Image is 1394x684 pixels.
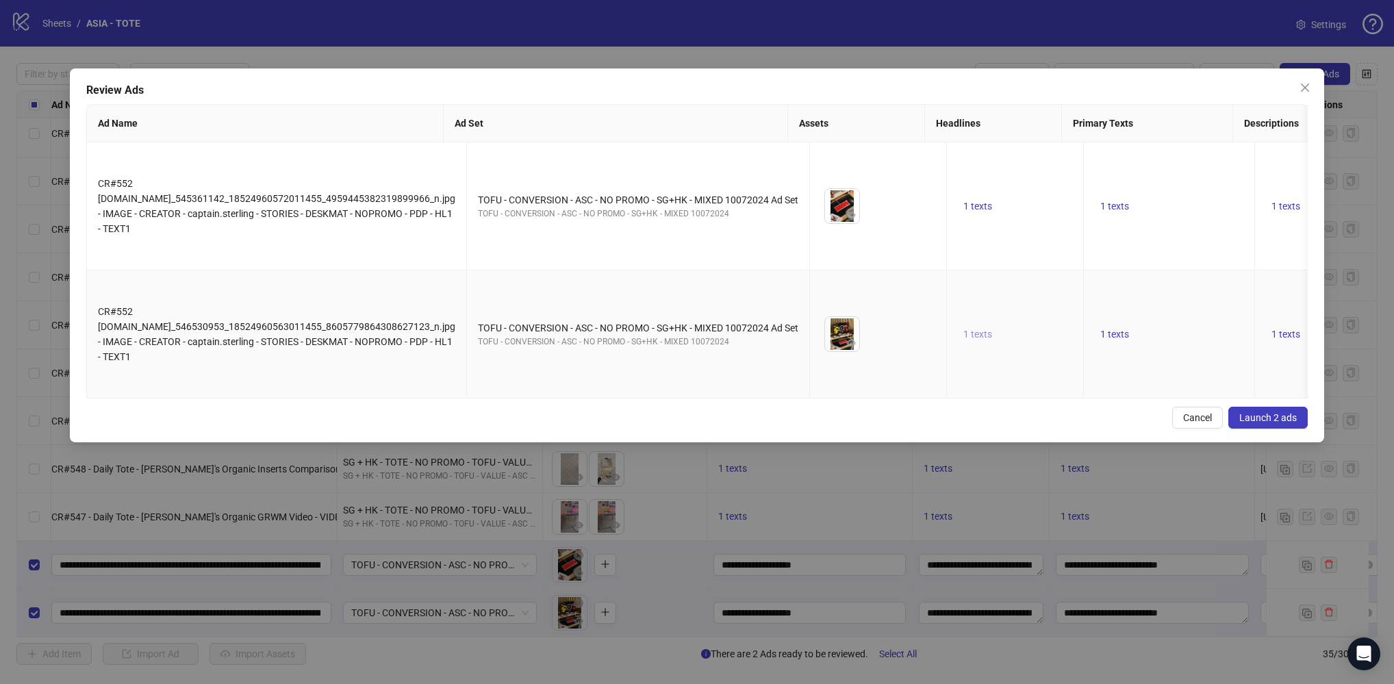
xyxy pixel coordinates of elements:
[1172,407,1223,429] button: Cancel
[478,192,798,207] div: TOFU - CONVERSION - ASC - NO PROMO - SG+HK - MIXED 10072024 Ad Set
[98,178,455,234] span: CR#552 [DOMAIN_NAME]_545361142_18524960572011455_4959445382319899966_n.jpg - IMAGE - CREATOR - ca...
[478,207,798,220] div: TOFU - CONVERSION - ASC - NO PROMO - SG+HK - MIXED 10072024
[846,210,856,220] span: eye
[98,306,455,362] span: CR#552 [DOMAIN_NAME]_546530953_18524960563011455_8605779864308627123_n.jpg - IMAGE - CREATOR - ca...
[1095,326,1135,342] button: 1 texts
[1347,637,1380,670] div: Open Intercom Messenger
[1100,329,1129,340] span: 1 texts
[1294,77,1316,99] button: Close
[925,105,1062,142] th: Headlines
[87,105,444,142] th: Ad Name
[958,326,998,342] button: 1 texts
[963,201,992,212] span: 1 texts
[825,317,859,351] img: Asset 1
[1228,407,1308,429] button: Launch 2 ads
[1239,412,1297,423] span: Launch 2 ads
[1266,326,1306,342] button: 1 texts
[963,329,992,340] span: 1 texts
[1183,412,1212,423] span: Cancel
[444,105,788,142] th: Ad Set
[1095,198,1135,214] button: 1 texts
[825,189,859,223] img: Asset 1
[86,82,1308,99] div: Review Ads
[1271,201,1300,212] span: 1 texts
[1100,201,1129,212] span: 1 texts
[1062,105,1233,142] th: Primary Texts
[958,198,998,214] button: 1 texts
[1266,198,1306,214] button: 1 texts
[478,320,798,335] div: TOFU - CONVERSION - ASC - NO PROMO - SG+HK - MIXED 10072024 Ad Set
[843,335,859,351] button: Preview
[1271,329,1300,340] span: 1 texts
[478,335,798,349] div: TOFU - CONVERSION - ASC - NO PROMO - SG+HK - MIXED 10072024
[1300,82,1310,93] span: close
[788,105,925,142] th: Assets
[843,207,859,223] button: Preview
[846,338,856,348] span: eye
